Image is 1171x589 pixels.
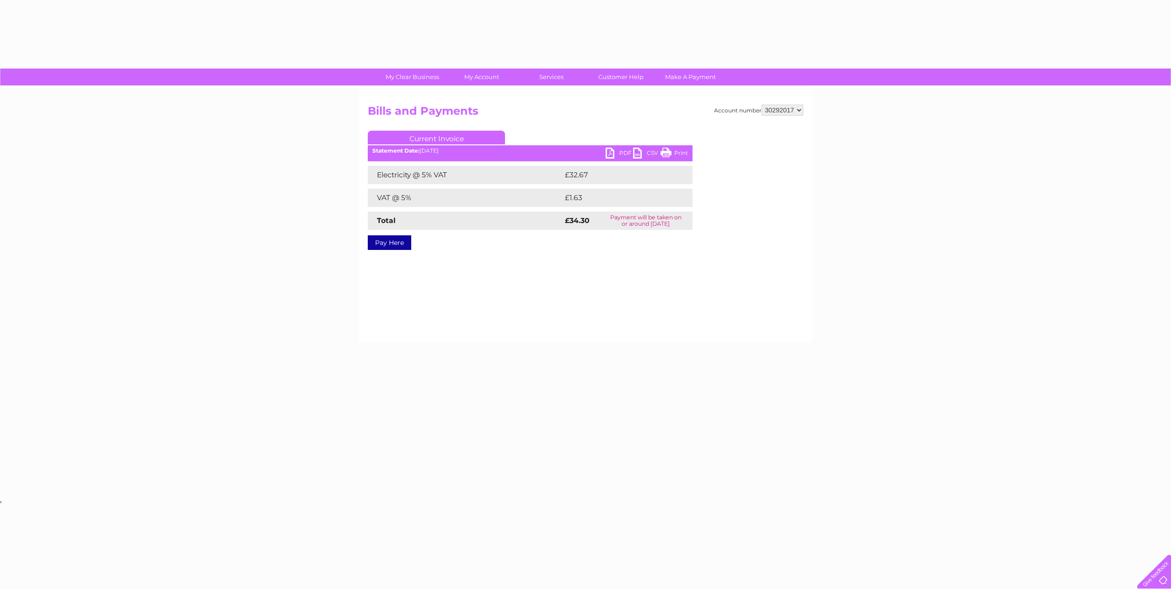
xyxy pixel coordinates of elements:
h2: Bills and Payments [368,105,803,122]
td: £32.67 [563,166,674,184]
a: Services [514,69,589,85]
a: CSV [633,148,661,161]
td: VAT @ 5% [368,189,563,207]
td: £1.63 [563,189,670,207]
a: Current Invoice [368,131,505,144]
a: Pay Here [368,235,411,250]
div: Account number [714,105,803,116]
a: Print [661,148,688,161]
a: PDF [606,148,633,161]
td: Payment will be taken on or around [DATE] [599,212,693,230]
strong: Total [377,216,396,225]
b: Statement Date: [372,147,419,154]
a: Customer Help [583,69,659,85]
strong: £34.30 [565,216,590,225]
a: Make A Payment [653,69,728,85]
a: My Account [444,69,520,85]
a: My Clear Business [375,69,450,85]
td: Electricity @ 5% VAT [368,166,563,184]
div: [DATE] [368,148,693,154]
